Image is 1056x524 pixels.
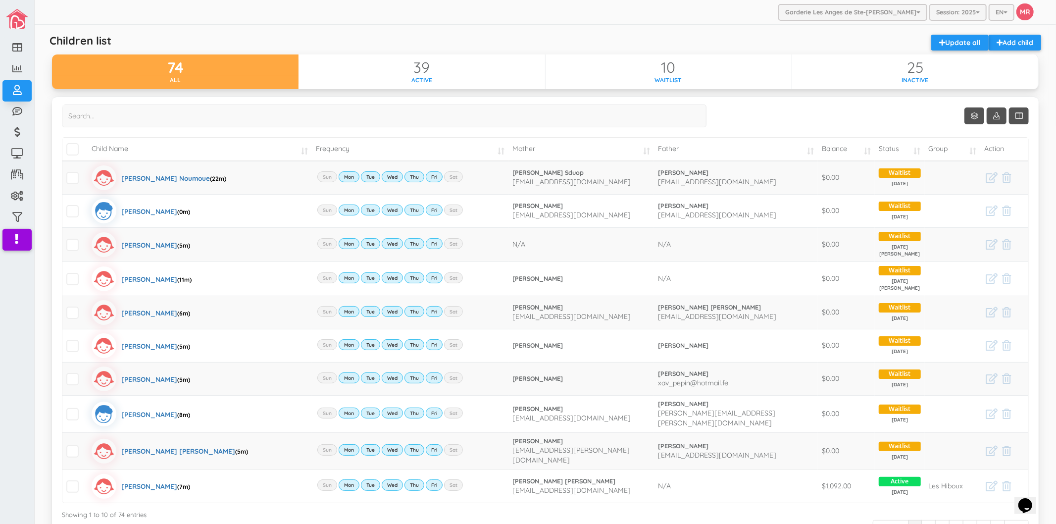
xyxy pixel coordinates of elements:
td: $0.00 [818,362,875,395]
span: [DATE] [879,381,921,388]
label: Mon [339,272,359,283]
span: [EMAIL_ADDRESS][DOMAIN_NAME] [513,312,631,321]
span: [EMAIL_ADDRESS][DOMAIN_NAME] [658,451,776,460]
label: Sat [444,272,463,283]
a: [PERSON_NAME] [658,400,814,409]
span: Waitlist [879,266,921,275]
label: Tue [361,306,380,317]
div: Waitlist [546,76,792,84]
label: Sun [317,479,337,490]
label: Mon [339,171,359,182]
img: boyicon.svg [92,199,116,223]
span: [DATE] [879,489,921,496]
span: Waitlist [879,405,921,414]
span: Waitlist [879,336,921,346]
span: [EMAIL_ADDRESS][PERSON_NAME][DOMAIN_NAME] [513,446,630,465]
label: Wed [382,444,403,455]
div: [PERSON_NAME] [121,300,190,325]
td: Status: activate to sort column ascending [875,138,925,161]
label: Fri [426,171,443,182]
a: [PERSON_NAME] [513,437,651,446]
td: $0.00 [818,432,875,470]
td: Group: activate to sort column ascending [925,138,981,161]
span: [EMAIL_ADDRESS][DOMAIN_NAME] [658,312,776,321]
div: [PERSON_NAME] [121,333,190,358]
label: Tue [361,339,380,350]
label: Sat [444,306,463,317]
label: Tue [361,205,380,215]
label: Sat [444,479,463,490]
a: [PERSON_NAME] Sduop [513,168,651,177]
label: Wed [382,372,403,383]
span: [DATE] [879,213,921,220]
label: Sun [317,205,337,215]
span: (5m) [177,242,190,249]
img: girlicon.svg [92,333,116,358]
td: N/A [654,470,818,503]
div: [PERSON_NAME] [121,402,190,426]
label: Mon [339,479,359,490]
div: Active [299,76,545,84]
h5: Children list [50,35,111,47]
a: [PERSON_NAME] [513,405,651,414]
input: Search... [62,105,706,127]
span: Waitlist [879,232,921,241]
img: girlicon.svg [92,300,116,325]
div: 74 [52,59,299,76]
div: All [52,76,299,84]
a: [PERSON_NAME](5m) [92,367,190,391]
label: Fri [426,408,443,419]
label: Thu [404,171,424,182]
td: N/A [509,227,654,262]
span: Waitlist [879,442,921,451]
label: Wed [382,205,403,215]
div: [PERSON_NAME] [121,367,190,391]
span: (7m) [177,483,190,490]
a: [PERSON_NAME](7m) [92,474,190,499]
label: Mon [339,339,359,350]
label: Sun [317,372,337,383]
span: (0m) [177,208,190,215]
span: [DATE] [879,417,921,423]
span: xav_pepin@hotmail.fe [658,378,728,387]
label: Mon [339,238,359,249]
span: [DATE] [879,315,921,322]
a: [PERSON_NAME] [658,168,814,177]
label: Fri [426,205,443,215]
a: [PERSON_NAME] [PERSON_NAME](5m) [92,439,248,464]
label: Wed [382,306,403,317]
a: [PERSON_NAME](5m) [92,232,190,257]
a: [PERSON_NAME] [658,442,814,451]
label: Fri [426,479,443,490]
div: [PERSON_NAME] [121,199,190,223]
span: [EMAIL_ADDRESS][DOMAIN_NAME] [513,177,631,186]
label: Fri [426,339,443,350]
a: [PERSON_NAME] [513,374,651,383]
div: Showing 1 to 10 of 74 entries [62,506,1029,520]
img: girlicon.svg [92,232,116,257]
span: Waitlist [879,202,921,211]
iframe: chat widget [1014,484,1046,514]
td: Mother: activate to sort column ascending [509,138,654,161]
span: [DATE] [879,180,921,187]
label: Tue [361,171,380,182]
span: (11m) [177,276,192,283]
label: Sun [317,408,337,419]
label: Sun [317,306,337,317]
label: Sat [444,444,463,455]
span: Waitlist [879,303,921,313]
label: Thu [404,339,424,350]
label: Wed [382,238,403,249]
label: Wed [382,339,403,350]
span: [DATE][PERSON_NAME] [879,244,921,258]
span: (22m) [210,175,226,182]
label: Wed [382,479,403,490]
td: $0.00 [818,161,875,194]
a: [PERSON_NAME](8m) [92,402,190,426]
a: [PERSON_NAME](5m) [92,333,190,358]
label: Fri [426,272,443,283]
label: Thu [404,408,424,419]
img: boyicon.svg [92,402,116,426]
img: girlicon.svg [92,474,116,499]
td: N/A [654,227,818,262]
